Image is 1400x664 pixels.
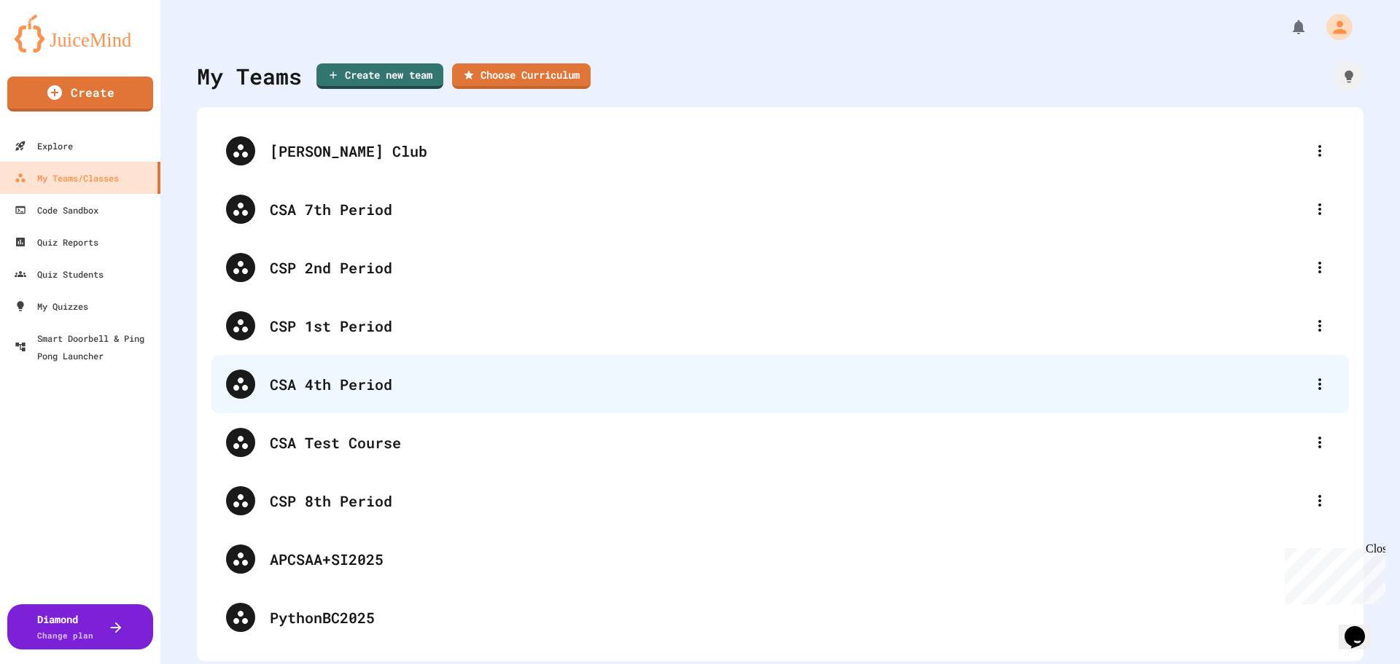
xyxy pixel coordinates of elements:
span: Change plan [37,630,93,641]
div: CSA 4th Period [270,373,1305,395]
div: CSP 8th Period [270,490,1305,512]
div: CSP 2nd Period [270,257,1305,278]
div: CSA 7th Period [211,180,1349,238]
div: CSP 8th Period [211,472,1349,530]
div: Quiz Reports [15,233,98,251]
div: PythonBC2025 [211,588,1349,647]
div: My Account [1311,10,1356,44]
a: Create new team [316,63,443,89]
button: DiamondChange plan [7,604,153,649]
div: My Quizzes [15,297,88,315]
div: [PERSON_NAME] Club [211,122,1349,180]
div: APCSAA+SI2025 [211,530,1349,588]
div: CSA 7th Period [270,198,1305,220]
div: My Teams [197,60,302,93]
div: PythonBC2025 [270,606,1334,628]
iframe: chat widget [1339,606,1385,649]
iframe: chat widget [1279,542,1385,604]
div: APCSAA+SI2025 [270,548,1334,570]
div: Quiz Students [15,265,104,283]
div: Smart Doorbell & Ping Pong Launcher [15,329,155,364]
div: CSA Test Course [270,431,1305,453]
div: CSP 1st Period [211,297,1349,355]
div: [PERSON_NAME] Club [270,140,1305,162]
div: Diamond [37,612,93,642]
div: CSA Test Course [211,413,1349,472]
div: Chat with us now!Close [6,6,101,93]
div: Explore [15,137,73,155]
div: Code Sandbox [15,201,98,219]
img: logo-orange.svg [15,15,146,52]
div: CSA 4th Period [211,355,1349,413]
a: Create [7,77,153,112]
div: CSP 2nd Period [211,238,1349,297]
div: My Notifications [1263,15,1311,39]
div: CSP 1st Period [270,315,1305,337]
div: How it works [1334,62,1364,91]
a: Choose Curriculum [452,63,591,89]
div: My Teams/Classes [15,169,119,187]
